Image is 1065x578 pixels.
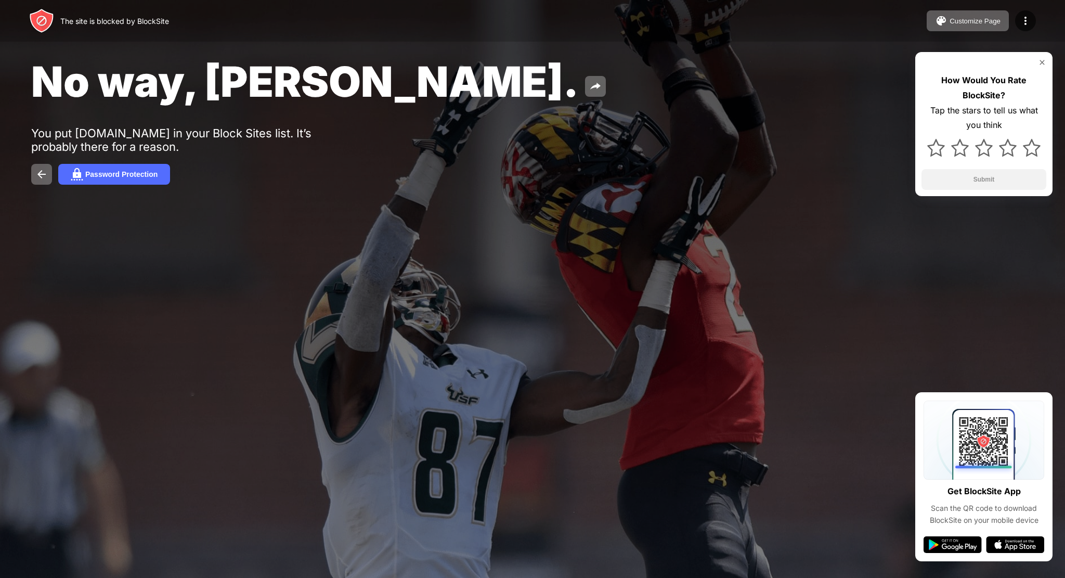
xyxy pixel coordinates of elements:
img: star.svg [951,139,969,157]
button: Submit [921,169,1046,190]
img: header-logo.svg [29,8,54,33]
button: Password Protection [58,164,170,185]
img: star.svg [1023,139,1041,157]
div: Customize Page [950,17,1001,25]
img: google-play.svg [924,536,982,553]
img: share.svg [589,80,602,93]
img: star.svg [975,139,993,157]
img: star.svg [999,139,1017,157]
div: How Would You Rate BlockSite? [921,73,1046,103]
div: Tap the stars to tell us what you think [921,103,1046,133]
img: rate-us-close.svg [1038,58,1046,67]
div: You put [DOMAIN_NAME] in your Block Sites list. It’s probably there for a reason. [31,126,353,153]
img: app-store.svg [986,536,1044,553]
span: No way, [PERSON_NAME]. [31,56,579,107]
div: Get BlockSite App [947,484,1021,499]
img: back.svg [35,168,48,181]
img: menu-icon.svg [1019,15,1032,27]
div: Scan the QR code to download BlockSite on your mobile device [924,503,1044,526]
img: qrcode.svg [924,401,1044,480]
div: Password Protection [85,170,158,178]
img: pallet.svg [935,15,947,27]
img: star.svg [927,139,945,157]
button: Customize Page [927,10,1009,31]
img: password.svg [71,168,83,181]
div: The site is blocked by BlockSite [60,17,169,25]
